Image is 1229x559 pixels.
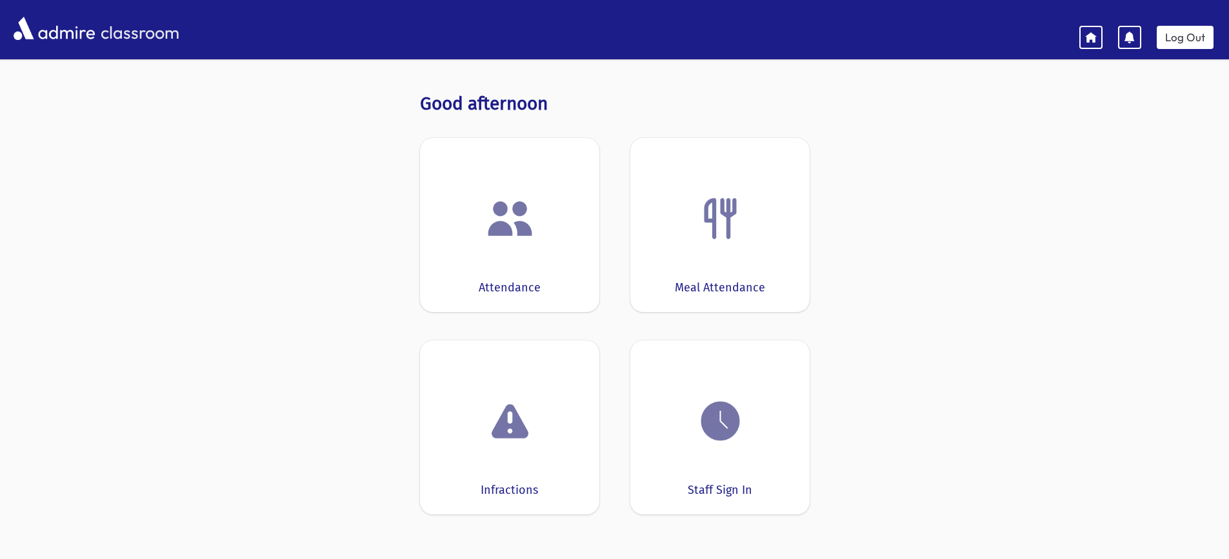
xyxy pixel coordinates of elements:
[98,12,179,46] span: classroom
[696,397,745,446] img: clock.png
[420,93,810,115] h3: Good afternoon
[10,14,98,43] img: AdmirePro
[481,482,538,499] div: Infractions
[479,279,541,297] div: Attendance
[486,399,535,448] img: exclamation.png
[1157,26,1214,49] a: Log Out
[675,279,765,297] div: Meal Attendance
[486,194,535,243] img: users.png
[688,482,752,499] div: Staff Sign In
[696,194,745,243] img: Fork.png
